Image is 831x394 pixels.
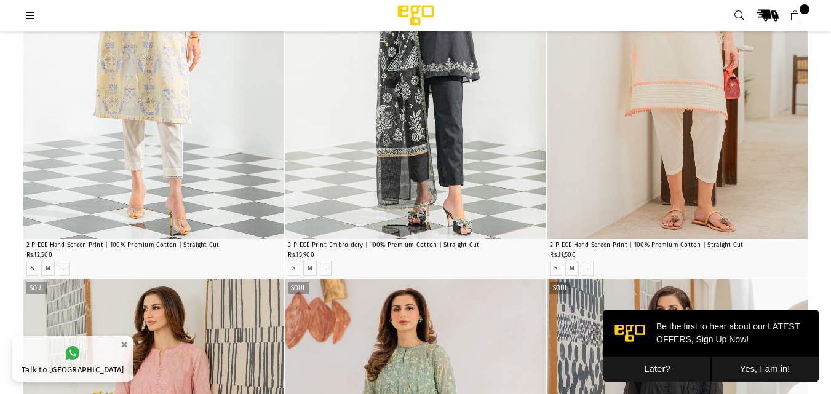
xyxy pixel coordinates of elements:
span: Rs.15,900 [288,251,314,259]
a: 0 [784,4,806,26]
img: Ego [364,3,468,28]
label: L [62,265,65,273]
label: L [586,265,589,273]
span: Rs.11,500 [550,251,575,259]
label: SOUL [288,282,309,294]
label: M [308,265,312,273]
label: M [570,265,575,273]
p: 2 PIECE Hand Screen Print | 100% Premium Cotton | Straight Cut [26,241,281,250]
label: M [46,265,50,273]
p: 2 PIECE Hand Screen Print | 100% Premium Cotton | Straight Cut [550,241,805,250]
span: 0 [800,4,809,14]
label: S [31,265,34,273]
iframe: webpush-onsite [603,310,819,382]
label: SOUL [26,282,47,294]
span: Rs.12,500 [26,251,52,259]
label: SOUL [550,282,571,294]
p: 3 PIECE Print-Embroidery | 100% Premium Cotton | Straight Cut [288,241,543,250]
label: S [292,265,295,273]
a: Talk to [GEOGRAPHIC_DATA] [12,336,133,382]
a: Menu [20,10,42,20]
label: S [554,265,557,273]
label: L [324,265,327,273]
a: Search [729,4,751,26]
button: × [117,334,132,355]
